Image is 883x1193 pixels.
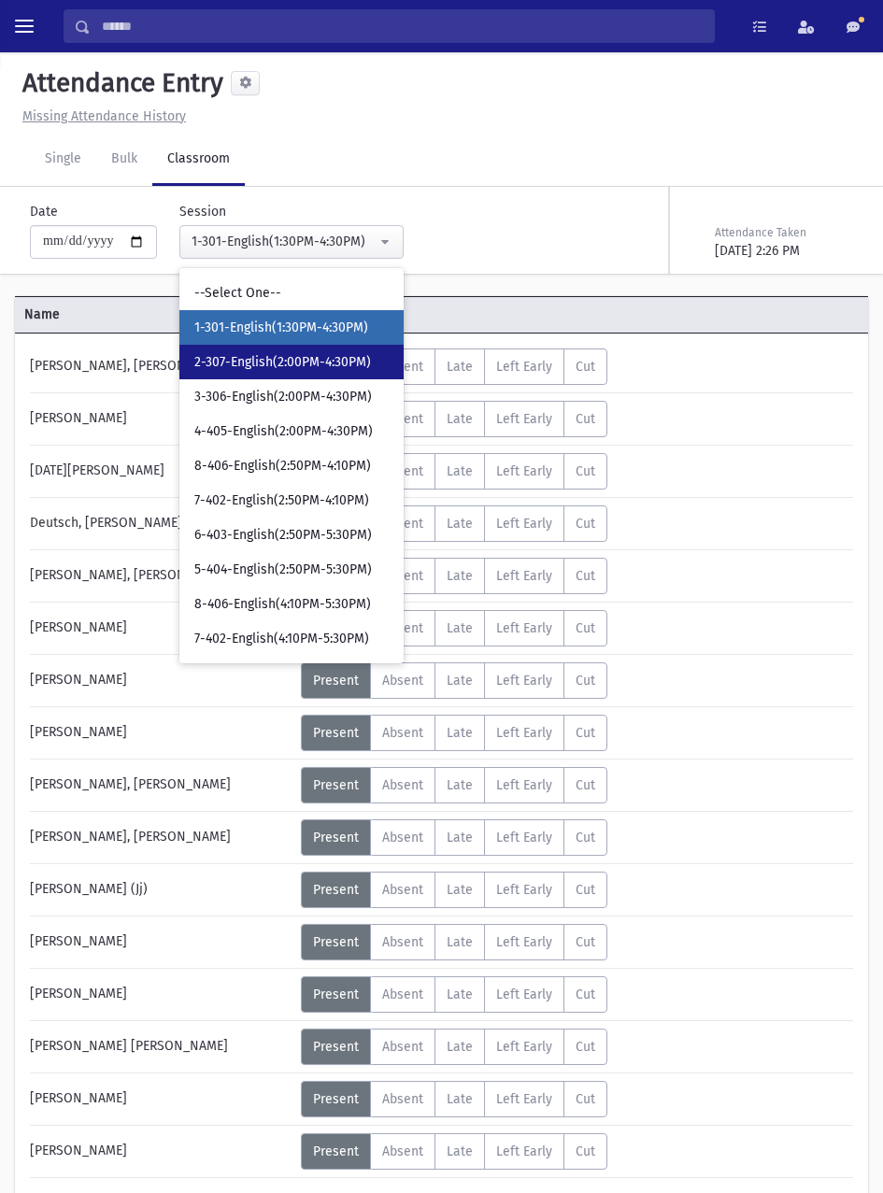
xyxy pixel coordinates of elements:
button: 1-301-English(1:30PM-4:30PM) [179,225,404,259]
span: 7-402-English(2:50PM-4:10PM) [194,491,369,510]
span: Cut [576,359,595,375]
div: AttTypes [301,976,607,1013]
span: Absent [382,673,423,689]
span: Late [447,516,473,532]
span: Left Early [496,411,552,427]
span: Absent [382,934,423,950]
span: Late [447,987,473,1002]
span: Attendance [299,305,797,324]
a: Missing Attendance History [15,108,186,124]
span: Left Early [496,673,552,689]
span: Left Early [496,777,552,793]
span: Cut [576,411,595,427]
div: AttTypes [301,1081,607,1117]
span: Cut [576,1143,595,1159]
div: [PERSON_NAME] [21,715,301,751]
span: Left Early [496,830,552,845]
div: AttTypes [301,348,607,385]
span: Late [447,463,473,479]
span: Late [447,725,473,741]
span: Present [313,1039,359,1055]
div: [PERSON_NAME] [21,662,301,699]
span: Cut [576,1091,595,1107]
span: Left Early [496,725,552,741]
span: Left Early [496,568,552,584]
div: [PERSON_NAME] [21,1081,301,1117]
div: AttTypes [301,872,607,908]
span: Present [313,934,359,950]
div: [PERSON_NAME] [21,401,301,437]
div: [PERSON_NAME], [PERSON_NAME] [21,558,301,594]
div: [PERSON_NAME] [21,1133,301,1170]
span: 1-301-English(1:30PM-4:30PM) [194,319,368,337]
div: AttTypes [301,610,607,646]
span: Late [447,620,473,636]
span: Left Early [496,1039,552,1055]
span: Name [15,305,299,324]
span: Absent [382,1091,423,1107]
div: AttTypes [301,1133,607,1170]
div: [PERSON_NAME] [PERSON_NAME] [21,1029,301,1065]
span: Absent [382,882,423,898]
span: Cut [576,725,595,741]
a: Single [30,134,96,186]
span: Left Early [496,934,552,950]
div: AttTypes [301,715,607,751]
span: 6-403-English(2:50PM-5:30PM) [194,526,372,545]
div: AttTypes [301,1029,607,1065]
span: Left Early [496,359,552,375]
button: toggle menu [7,9,41,43]
span: Present [313,987,359,1002]
span: 2-307-English(2:00PM-4:30PM) [194,353,371,372]
span: Present [313,830,359,845]
span: Present [313,882,359,898]
div: [PERSON_NAME] [21,976,301,1013]
span: Absent [382,987,423,1002]
div: Deutsch, [PERSON_NAME] [21,505,301,542]
div: AttTypes [301,401,607,437]
span: Late [447,411,473,427]
div: AttTypes [301,558,607,594]
div: AttTypes [301,505,607,542]
div: [PERSON_NAME] [21,924,301,960]
span: Left Early [496,882,552,898]
span: Late [447,673,473,689]
div: [PERSON_NAME] (Jj) [21,872,301,908]
span: Left Early [496,463,552,479]
span: 4-405-English(2:00PM-4:30PM) [194,422,373,441]
span: 8-406-English(4:10PM-5:30PM) [194,595,371,614]
div: Attendance Taken [715,224,849,241]
div: [PERSON_NAME], [PERSON_NAME] [21,348,301,385]
span: Cut [576,568,595,584]
input: Search [91,9,714,43]
span: Absent [382,725,423,741]
span: Cut [576,620,595,636]
div: [PERSON_NAME] [21,610,301,646]
div: AttTypes [301,662,607,699]
div: [PERSON_NAME], [PERSON_NAME] [21,819,301,856]
span: Late [447,830,473,845]
span: Cut [576,463,595,479]
label: Date [30,202,58,221]
span: Cut [576,987,595,1002]
span: 8-406-English(2:50PM-4:10PM) [194,457,371,476]
span: Cut [576,830,595,845]
span: --Select One-- [194,284,281,303]
span: Late [447,934,473,950]
span: Present [313,725,359,741]
span: 5-404-English(2:50PM-5:30PM) [194,561,372,579]
span: Left Early [496,1091,552,1107]
div: AttTypes [301,767,607,803]
span: Late [447,777,473,793]
span: Late [447,1091,473,1107]
span: Left Early [496,620,552,636]
span: Left Early [496,987,552,1002]
a: Classroom [152,134,245,186]
span: Present [313,1091,359,1107]
div: [DATE][PERSON_NAME] [21,453,301,490]
span: Cut [576,1039,595,1055]
span: Late [447,568,473,584]
span: Late [447,882,473,898]
span: Late [447,1039,473,1055]
label: Session [179,202,226,221]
